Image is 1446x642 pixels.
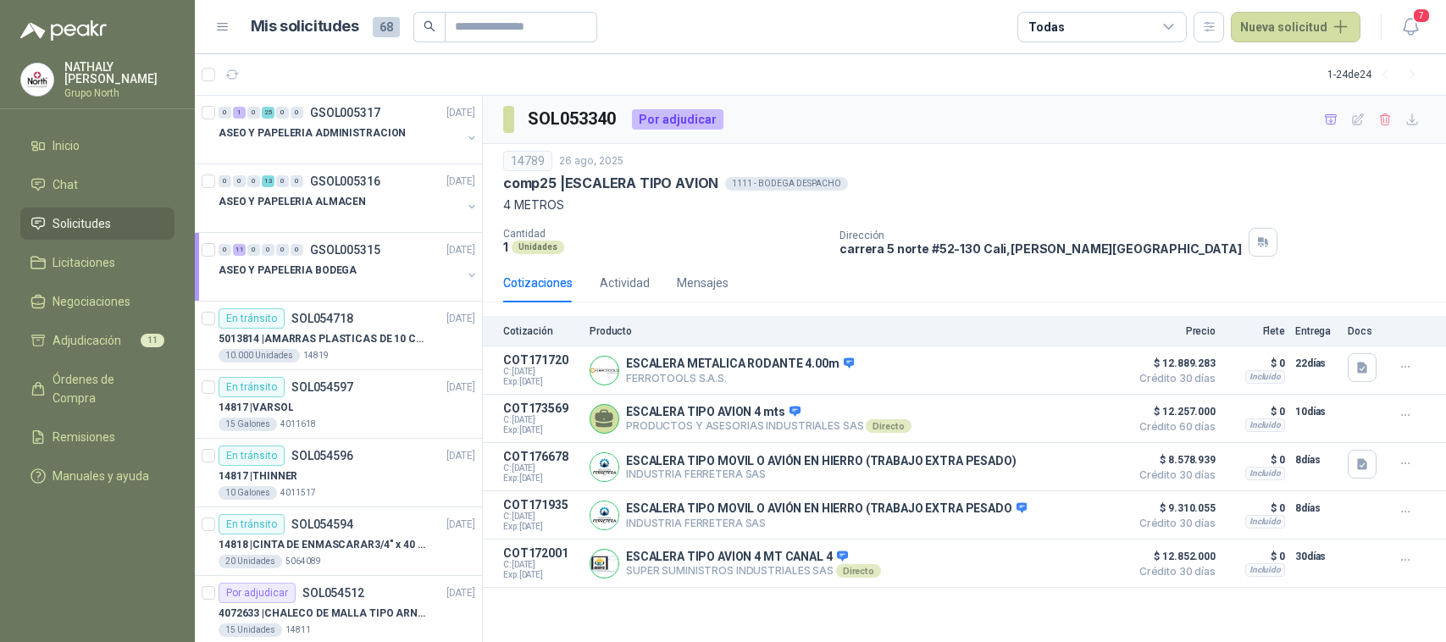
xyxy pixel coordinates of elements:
[219,107,231,119] div: 0
[1226,498,1285,518] p: $ 0
[195,302,482,370] a: En tránsitoSOL054718[DATE] 5013814 |AMARRAS PLASTICAS DE 10 CMS10.000 Unidades14819
[626,517,1027,529] p: INDUSTRIA FERRETERA SAS
[626,501,1027,517] p: ESCALERA TIPO MOVIL O AVIÓN EN HIERRO (TRABAJO EXTRA PESADO
[20,285,175,318] a: Negociaciones
[503,415,579,425] span: C: [DATE]
[626,405,911,420] p: ESCALERA TIPO AVION 4 mts
[590,357,618,385] img: Company Logo
[64,88,175,98] p: Grupo North
[285,555,321,568] p: 5064089
[251,14,359,39] h1: Mis solicitudes
[291,518,353,530] p: SOL054594
[503,463,579,473] span: C: [DATE]
[1226,325,1285,337] p: Flete
[291,450,353,462] p: SOL054596
[21,64,53,96] img: Company Logo
[219,418,277,431] div: 15 Galones
[503,473,579,484] span: Exp: [DATE]
[590,501,618,529] img: Company Logo
[503,240,508,254] p: 1
[247,107,260,119] div: 0
[424,20,435,32] span: search
[262,175,274,187] div: 13
[503,512,579,522] span: C: [DATE]
[446,585,475,601] p: [DATE]
[503,228,826,240] p: Cantidad
[503,425,579,435] span: Exp: [DATE]
[839,241,1242,256] p: carrera 5 norte #52-130 Cali , [PERSON_NAME][GEOGRAPHIC_DATA]
[219,623,282,637] div: 15 Unidades
[1295,450,1338,470] p: 8 días
[590,453,618,481] img: Company Logo
[1131,518,1216,529] span: Crédito 30 días
[866,419,911,433] div: Directo
[1295,498,1338,518] p: 8 días
[1412,8,1431,24] span: 7
[219,171,479,225] a: 0 0 0 13 0 0 GSOL005316[DATE] ASEO Y PAPELERIA ALMACEN
[600,274,650,292] div: Actividad
[53,292,130,311] span: Negociaciones
[291,244,303,256] div: 0
[1131,353,1216,374] span: $ 12.889.283
[20,363,175,414] a: Órdenes de Compra
[446,517,475,533] p: [DATE]
[233,175,246,187] div: 0
[503,560,579,570] span: C: [DATE]
[53,331,121,350] span: Adjudicación
[20,324,175,357] a: Adjudicación11
[1295,546,1338,567] p: 30 días
[247,244,260,256] div: 0
[20,246,175,279] a: Licitaciones
[53,214,111,233] span: Solicitudes
[590,550,618,578] img: Company Logo
[219,308,285,329] div: En tránsito
[285,623,311,637] p: 14811
[1226,546,1285,567] p: $ 0
[1245,515,1285,529] div: Incluido
[219,102,479,157] a: 0 1 0 25 0 0 GSOL005317[DATE] ASEO Y PAPELERIA ADMINISTRACION
[20,130,175,162] a: Inicio
[1028,18,1064,36] div: Todas
[303,349,329,363] p: 14819
[1295,401,1338,422] p: 10 días
[219,400,293,416] p: 14817 | VARSOL
[53,370,158,407] span: Órdenes de Compra
[53,467,149,485] span: Manuales y ayuda
[219,583,296,603] div: Por adjudicar
[64,61,175,85] p: NATHALY [PERSON_NAME]
[503,450,579,463] p: COT176678
[53,428,115,446] span: Remisiones
[1131,567,1216,577] span: Crédito 30 días
[219,537,429,553] p: 14818 | CINTA DE ENMASCARAR3/4" x 40 MTS
[219,446,285,466] div: En tránsito
[195,370,482,439] a: En tránsitoSOL054597[DATE] 14817 |VARSOL15 Galones4011618
[219,240,479,294] a: 0 11 0 0 0 0 GSOL005315[DATE] ASEO Y PAPELERIA BODEGA
[262,244,274,256] div: 0
[1131,546,1216,567] span: $ 12.852.000
[141,334,164,347] span: 11
[247,175,260,187] div: 0
[503,196,1426,214] p: 4 METROS
[1131,450,1216,470] span: $ 8.578.939
[446,242,475,258] p: [DATE]
[1245,370,1285,384] div: Incluido
[1348,325,1382,337] p: Docs
[503,377,579,387] span: Exp: [DATE]
[219,486,277,500] div: 10 Galones
[1131,325,1216,337] p: Precio
[219,468,297,484] p: 14817 | THINNER
[626,468,1017,480] p: INDUSTRIA FERRETERA SAS
[310,175,380,187] p: GSOL005316
[310,244,380,256] p: GSOL005315
[503,174,718,192] p: comp25 | ESCALERA TIPO AVION
[53,136,80,155] span: Inicio
[446,379,475,396] p: [DATE]
[626,550,881,565] p: ESCALERA TIPO AVION 4 MT CANAL 4
[1226,353,1285,374] p: $ 0
[1295,325,1338,337] p: Entrega
[53,253,115,272] span: Licitaciones
[20,460,175,492] a: Manuales y ayuda
[219,349,300,363] div: 10.000 Unidades
[503,522,579,532] span: Exp: [DATE]
[233,244,246,256] div: 11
